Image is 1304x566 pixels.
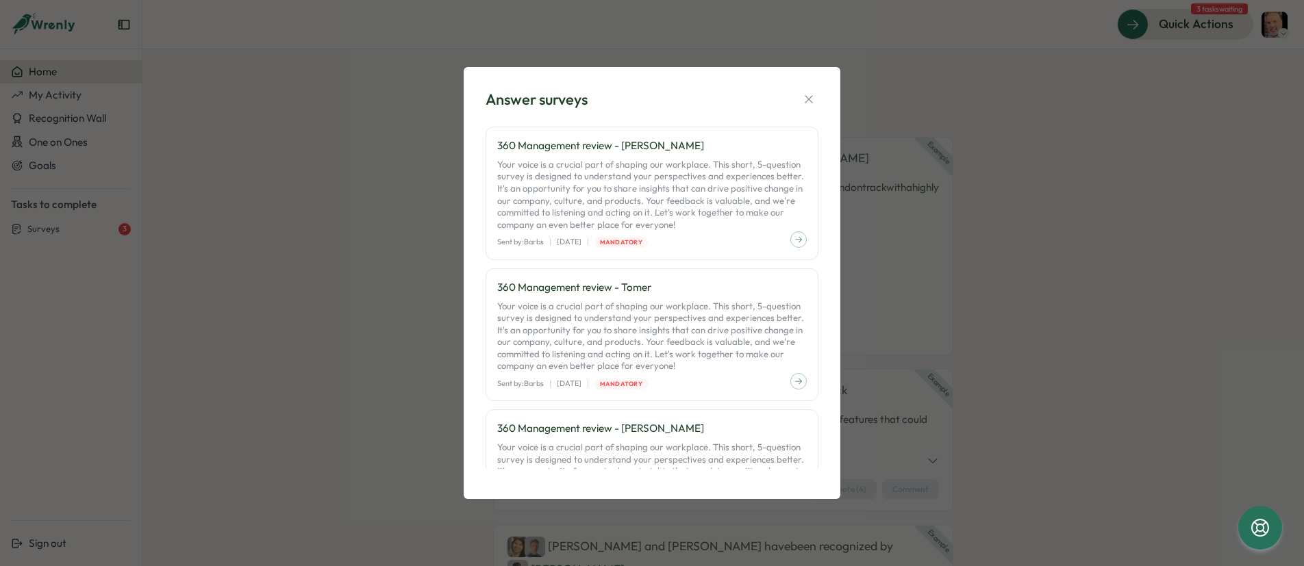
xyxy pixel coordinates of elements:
p: 360 Management review - [PERSON_NAME] [497,421,807,436]
p: | [587,236,589,248]
span: Mandatory [600,379,642,389]
span: Mandatory [600,237,642,247]
div: Answer surveys [486,89,588,110]
p: Your voice is a crucial part of shaping our workplace. This short, 5-question survey is designed ... [497,300,807,373]
p: | [549,378,551,389]
a: 360 Management review - TomerYour voice is a crucial part of shaping our workplace. This short, 5... [486,268,818,402]
p: | [587,378,589,389]
p: 360 Management review - Tomer [497,280,807,295]
p: [DATE] [557,236,581,248]
p: Your voice is a crucial part of shaping our workplace. This short, 5-question survey is designed ... [497,159,807,231]
p: | [549,236,551,248]
p: [DATE] [557,378,581,389]
a: 360 Management review - [PERSON_NAME]Your voice is a crucial part of shaping our workplace. This ... [486,127,818,260]
a: 360 Management review - [PERSON_NAME]Your voice is a crucial part of shaping our workplace. This ... [486,409,818,543]
p: Your voice is a crucial part of shaping our workplace. This short, 5-question survey is designed ... [497,441,807,514]
p: Sent by: Barbs [497,378,544,389]
p: Sent by: Barbs [497,236,544,248]
p: 360 Management review - [PERSON_NAME] [497,138,807,153]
